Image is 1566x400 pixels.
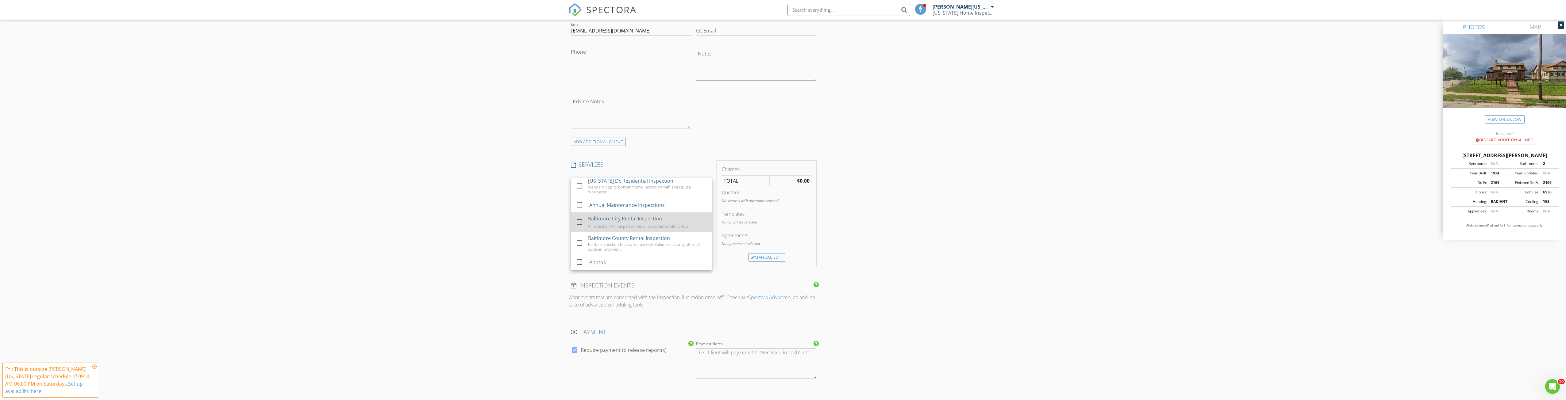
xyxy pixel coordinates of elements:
div: Lot Size: [1505,189,1539,195]
img: streetview [1443,34,1566,123]
strong: $0.00 [797,177,810,184]
h4: PAYMENT [571,328,817,336]
div: Cooling: [1505,199,1539,204]
div: ADD ADDITIONAL client [571,138,626,146]
h4: SERVICES [571,161,712,169]
a: PHOTOS [1443,20,1505,34]
a: SPECTORA [568,8,637,21]
span: N/A [1543,170,1550,176]
p: No templates selected [722,219,811,225]
span: N/A [1491,208,1498,214]
div: Finished Sq Ft: [1505,180,1539,185]
div: 2 [1539,161,1557,166]
div: FYI: This is outside [PERSON_NAME][US_STATE] regular schedule of 09:30 AM-06:00 PM on Saturdays. [5,365,90,395]
div: Rooms: [1505,208,1539,214]
div: Floors: [1452,189,1487,195]
div: 2169 [1487,180,1505,185]
span: SPECTORA [586,3,637,16]
div: 1924 [1487,170,1505,176]
div: Bathrooms: [1505,161,1539,166]
div: Rental Inspection In accordance with Baltimore county office of code enforcement [588,242,707,252]
span: 10 [1558,379,1565,384]
span: N/A [1491,189,1498,195]
span: N/A [1491,161,1498,166]
div: Appliances: [1452,208,1487,214]
div: Year Updated: [1505,170,1539,176]
div: Templates [722,210,811,218]
h4: INSPECTION EVENTS [571,281,817,289]
div: [STREET_ADDRESS][PERSON_NAME] [1451,152,1559,159]
div: [US_STATE] Dc Residential Inspection [588,177,673,185]
div: Agreements [722,232,811,239]
div: [PERSON_NAME][US_STATE] [933,4,989,10]
div: YES [1539,199,1557,204]
iframe: Intercom live chat [1545,379,1560,394]
div: Heating: [1452,199,1487,204]
p: Want events that are connected with the inspection, like radon drop-off? Check out , an add-on su... [568,294,819,308]
div: Photos [589,259,606,266]
a: MAP [1505,20,1566,34]
td: TOTAL [722,176,769,186]
div: Manual Edit [748,253,785,262]
div: Baltimore City Rental Inspection [588,215,662,222]
div: Sq Ft: [1452,180,1487,185]
div: Annual Maintenance Inspections [589,201,664,209]
a: Spectora Advanced [748,294,791,301]
div: Incorrect? [1443,131,1566,136]
div: RADIANT [1487,199,1505,204]
div: Standard Top to bottom home inspection with The House Whisperer. [588,185,707,194]
span: N/A [1543,208,1550,214]
div: Charges [722,166,811,173]
div: 2169 [1539,180,1557,185]
div: Washington Home Inspections [933,10,994,16]
a: View on Zillow [1485,115,1525,124]
p: No services with durations selected [722,198,811,204]
div: 6538 [1539,189,1557,195]
div: Baltimore County Rental Inspection [588,234,670,242]
div: Duration [722,189,811,196]
div: Discard Additional info [1473,136,1536,144]
div: Year Built: [1452,170,1487,176]
input: Search everything... [787,4,910,16]
img: The Best Home Inspection Software - Spectora [568,3,582,17]
p: All data is unverified and for informational purposes only. [1451,223,1559,228]
div: A inspection will be performed in accordance with DHCD [588,224,688,229]
label: Require payment to release report(s) [581,347,667,353]
div: Bedrooms: [1452,161,1487,166]
p: No agreements selected [722,241,811,246]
